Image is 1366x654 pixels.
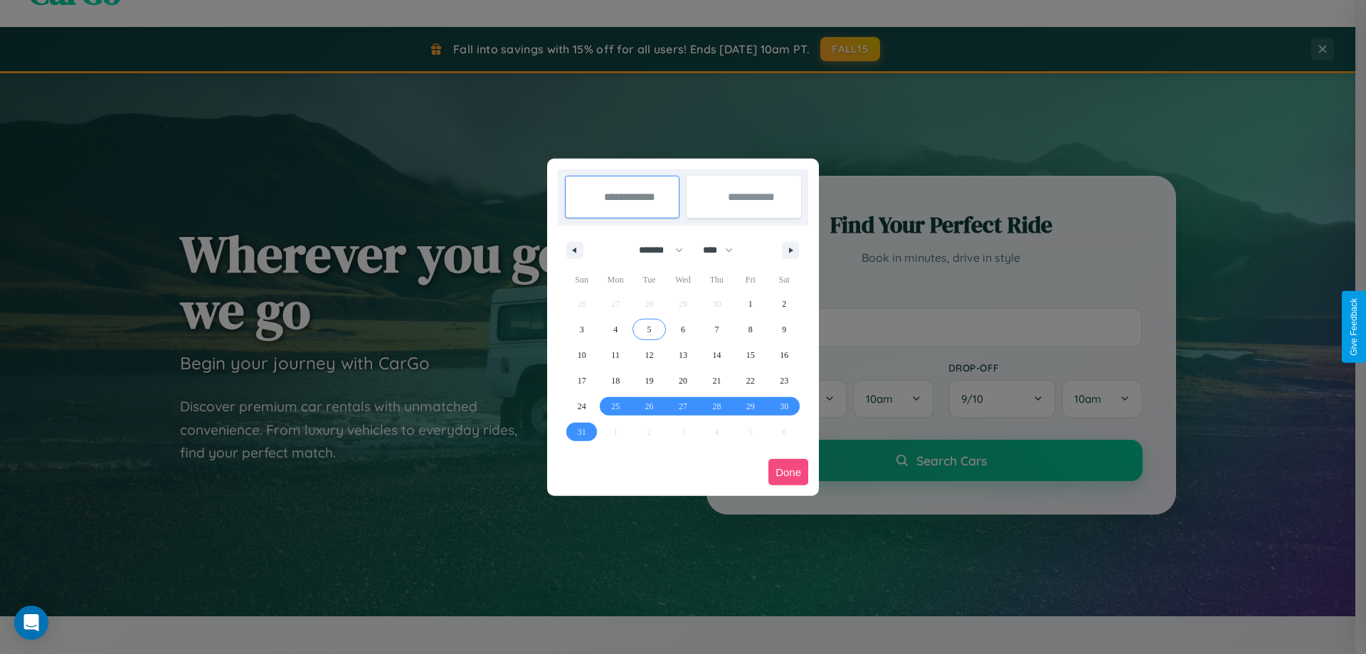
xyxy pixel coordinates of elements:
[768,268,801,291] span: Sat
[578,419,586,445] span: 31
[712,342,721,368] span: 14
[679,394,687,419] span: 27
[645,394,654,419] span: 26
[746,394,755,419] span: 29
[598,317,632,342] button: 4
[632,268,666,291] span: Tue
[565,394,598,419] button: 24
[712,368,721,394] span: 21
[598,268,632,291] span: Mon
[14,606,48,640] div: Open Intercom Messenger
[632,317,666,342] button: 5
[768,317,801,342] button: 9
[782,317,786,342] span: 9
[780,368,788,394] span: 23
[647,317,652,342] span: 5
[645,368,654,394] span: 19
[666,268,699,291] span: Wed
[666,342,699,368] button: 13
[768,394,801,419] button: 30
[780,394,788,419] span: 30
[714,317,719,342] span: 7
[768,291,801,317] button: 2
[748,317,753,342] span: 8
[565,342,598,368] button: 10
[712,394,721,419] span: 28
[768,368,801,394] button: 23
[748,291,753,317] span: 1
[734,394,767,419] button: 29
[565,317,598,342] button: 3
[734,268,767,291] span: Fri
[782,291,786,317] span: 2
[666,317,699,342] button: 6
[645,342,654,368] span: 12
[598,394,632,419] button: 25
[768,342,801,368] button: 16
[611,394,620,419] span: 25
[700,394,734,419] button: 28
[666,368,699,394] button: 20
[598,342,632,368] button: 11
[578,368,586,394] span: 17
[632,342,666,368] button: 12
[734,368,767,394] button: 22
[679,342,687,368] span: 13
[611,342,620,368] span: 11
[578,342,586,368] span: 10
[700,268,734,291] span: Thu
[734,291,767,317] button: 1
[746,368,755,394] span: 22
[565,268,598,291] span: Sun
[580,317,584,342] span: 3
[632,368,666,394] button: 19
[611,368,620,394] span: 18
[632,394,666,419] button: 26
[1349,298,1359,356] div: Give Feedback
[780,342,788,368] span: 16
[734,342,767,368] button: 15
[598,368,632,394] button: 18
[666,394,699,419] button: 27
[700,368,734,394] button: 21
[681,317,685,342] span: 6
[746,342,755,368] span: 15
[700,342,734,368] button: 14
[578,394,586,419] span: 24
[700,317,734,342] button: 7
[768,459,808,485] button: Done
[565,419,598,445] button: 31
[679,368,687,394] span: 20
[565,368,598,394] button: 17
[734,317,767,342] button: 8
[613,317,618,342] span: 4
